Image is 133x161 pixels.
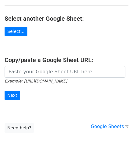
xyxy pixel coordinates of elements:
[5,79,67,83] small: Example: [URL][DOMAIN_NAME]
[5,91,20,100] input: Next
[103,132,133,161] iframe: Chat Widget
[5,56,128,64] h4: Copy/paste a Google Sheet URL:
[5,15,128,22] h4: Select another Google Sheet:
[5,66,125,78] input: Paste your Google Sheet URL here
[91,124,128,129] a: Google Sheets
[5,123,34,133] a: Need help?
[5,27,27,36] a: Select...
